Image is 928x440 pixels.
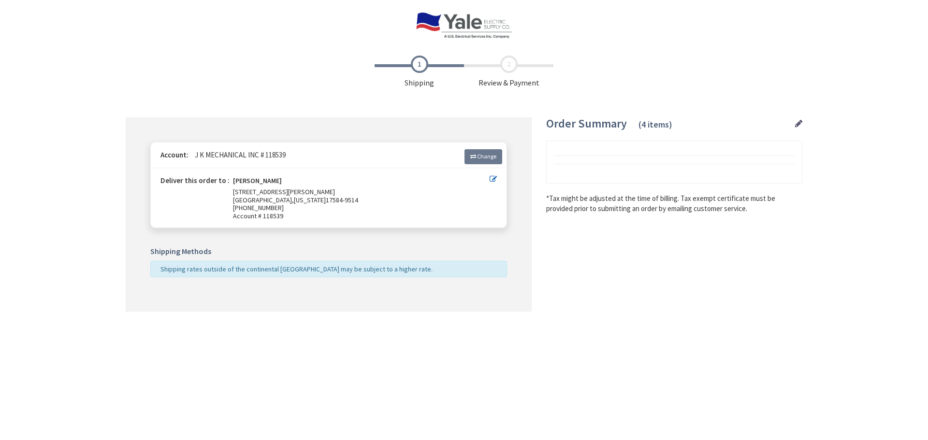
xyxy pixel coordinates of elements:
[464,149,502,164] a: Change
[160,150,188,159] strong: Account:
[233,187,335,196] span: [STREET_ADDRESS][PERSON_NAME]
[233,196,294,204] span: [GEOGRAPHIC_DATA],
[546,116,627,131] span: Order Summary
[416,12,512,39] img: Yale Electric Supply Co.
[638,119,672,130] span: (4 items)
[233,177,282,188] strong: [PERSON_NAME]
[150,247,507,256] h5: Shipping Methods
[546,193,802,214] : *Tax might be adjusted at the time of billing. Tax exempt certificate must be provided prior to s...
[326,196,358,204] span: 17584-9514
[477,153,496,160] span: Change
[233,212,490,220] span: Account # 118539
[160,176,230,185] strong: Deliver this order to :
[190,150,286,159] span: J K MECHANICAL INC # 118539
[233,203,284,212] span: [PHONE_NUMBER]
[464,56,553,88] span: Review & Payment
[160,265,433,273] span: Shipping rates outside of the continental [GEOGRAPHIC_DATA] may be subject to a higher rate.
[375,56,464,88] span: Shipping
[294,196,326,204] span: [US_STATE]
